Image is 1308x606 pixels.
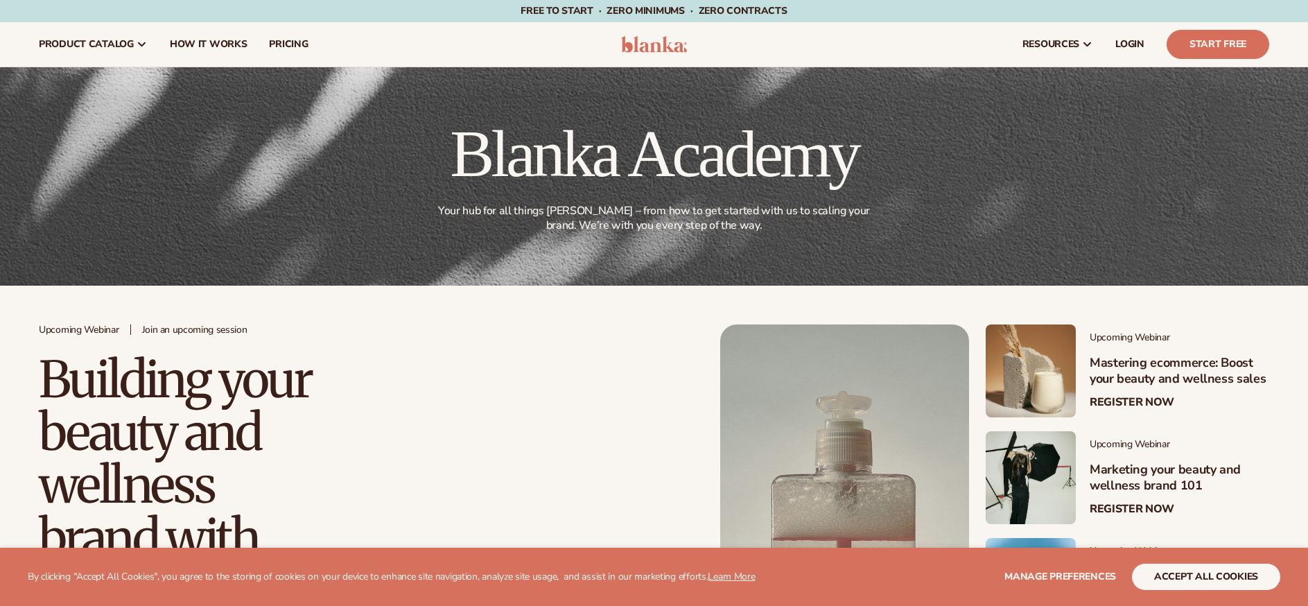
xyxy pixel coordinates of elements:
span: pricing [269,39,308,50]
span: Upcoming Webinar [39,324,119,336]
h1: Blanka Academy [430,121,878,187]
p: By clicking "Accept All Cookies", you agree to the storing of cookies on your device to enhance s... [28,571,756,583]
span: resources [1022,39,1079,50]
span: LOGIN [1115,39,1144,50]
p: Your hub for all things [PERSON_NAME] – from how to get started with us to scaling your brand. We... [433,204,875,233]
a: How It Works [159,22,259,67]
span: Free to start · ZERO minimums · ZERO contracts [521,4,787,17]
span: Upcoming Webinar [1090,439,1269,451]
h3: Mastering ecommerce: Boost your beauty and wellness sales [1090,355,1269,388]
a: resources [1011,22,1104,67]
h3: Marketing your beauty and wellness brand 101 [1090,462,1269,494]
a: Learn More [708,570,755,583]
img: logo [621,36,687,53]
a: Register Now [1090,503,1174,516]
a: Start Free [1167,30,1269,59]
span: Manage preferences [1004,570,1116,583]
button: accept all cookies [1132,564,1280,590]
a: LOGIN [1104,22,1156,67]
span: How It Works [170,39,247,50]
a: pricing [258,22,319,67]
a: Register Now [1090,396,1174,409]
span: Upcoming Webinar [1090,546,1269,557]
button: Manage preferences [1004,564,1116,590]
a: product catalog [28,22,159,67]
span: product catalog [39,39,134,50]
span: Upcoming Webinar [1090,332,1269,344]
span: Join an upcoming session [142,324,247,336]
